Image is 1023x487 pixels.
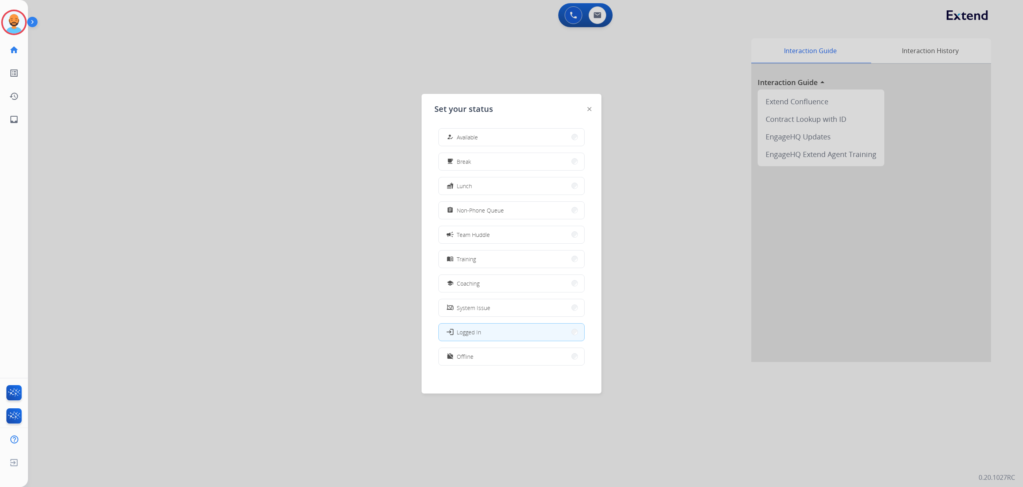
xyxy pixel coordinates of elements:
button: Offline [439,348,584,365]
span: Offline [457,352,474,361]
mat-icon: login [446,328,454,336]
mat-icon: phonelink_off [447,304,454,311]
span: Break [457,157,471,166]
mat-icon: assignment [447,207,454,214]
mat-icon: fastfood [447,183,454,189]
mat-icon: menu_book [447,256,454,262]
span: Logged In [457,328,481,336]
span: System Issue [457,304,490,312]
button: Non-Phone Queue [439,202,584,219]
button: Available [439,129,584,146]
mat-icon: school [447,280,454,287]
span: Lunch [457,182,472,190]
mat-icon: history [9,91,19,101]
span: Coaching [457,279,480,288]
mat-icon: campaign [446,231,454,239]
mat-icon: home [9,45,19,55]
p: 0.20.1027RC [979,473,1015,482]
span: Set your status [434,103,493,115]
span: Available [457,133,478,141]
button: Coaching [439,275,584,292]
button: Logged In [439,324,584,341]
button: System Issue [439,299,584,316]
mat-icon: list_alt [9,68,19,78]
button: Break [439,153,584,170]
img: avatar [3,11,25,34]
mat-icon: free_breakfast [447,158,454,165]
button: Lunch [439,177,584,195]
mat-icon: how_to_reg [447,134,454,141]
mat-icon: inbox [9,115,19,124]
img: close-button [587,107,591,111]
button: Team Huddle [439,226,584,243]
span: Training [457,255,476,263]
span: Team Huddle [457,231,490,239]
span: Non-Phone Queue [457,206,504,215]
button: Training [439,250,584,268]
mat-icon: work_off [447,353,454,360]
